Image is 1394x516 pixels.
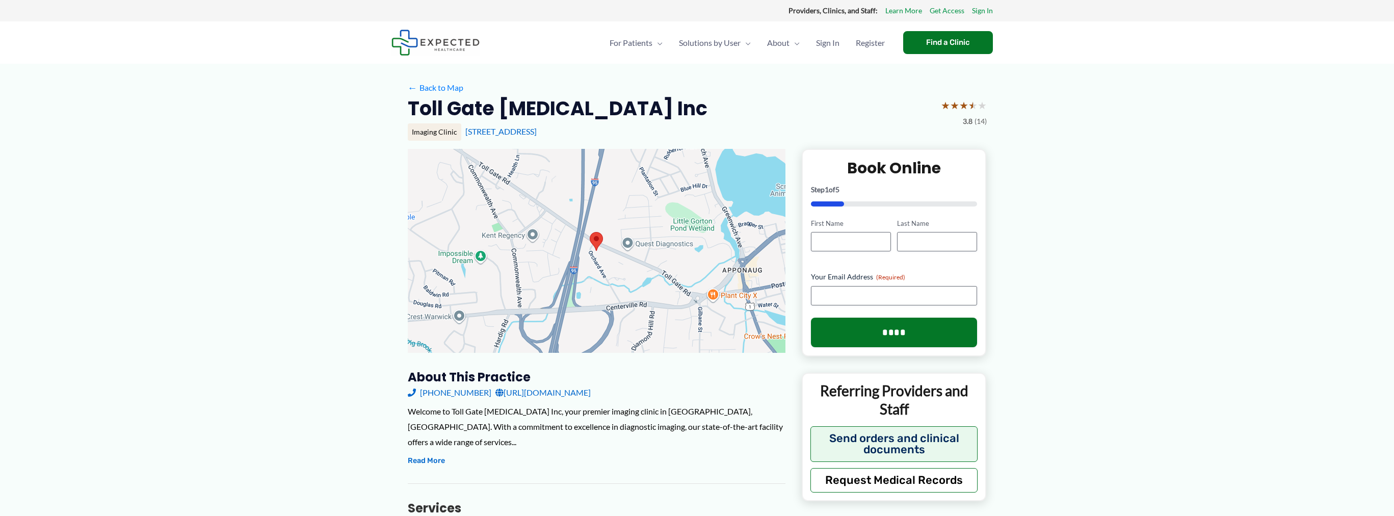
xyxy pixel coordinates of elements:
[679,25,741,61] span: Solutions by User
[601,25,671,61] a: For PatientsMenu Toggle
[408,83,417,92] span: ←
[897,219,977,228] label: Last Name
[408,385,491,400] a: [PHONE_NUMBER]
[808,25,848,61] a: Sign In
[811,219,891,228] label: First Name
[391,30,480,56] img: Expected Healthcare Logo - side, dark font, small
[790,25,800,61] span: Menu Toggle
[810,381,978,419] p: Referring Providers and Staff
[788,6,878,15] strong: Providers, Clinics, and Staff:
[835,185,839,194] span: 5
[959,96,968,115] span: ★
[601,25,893,61] nav: Primary Site Navigation
[978,96,987,115] span: ★
[876,273,905,281] span: (Required)
[408,123,461,141] div: Imaging Clinic
[950,96,959,115] span: ★
[848,25,893,61] a: Register
[816,25,839,61] span: Sign In
[408,80,463,95] a: ←Back to Map
[972,4,993,17] a: Sign In
[408,455,445,467] button: Read More
[885,4,922,17] a: Learn More
[671,25,759,61] a: Solutions by UserMenu Toggle
[941,96,950,115] span: ★
[963,115,972,128] span: 3.8
[930,4,964,17] a: Get Access
[652,25,663,61] span: Menu Toggle
[811,186,978,193] p: Step of
[408,404,785,449] div: Welcome to Toll Gate [MEDICAL_DATA] Inc, your premier imaging clinic in [GEOGRAPHIC_DATA], [GEOGR...
[975,115,987,128] span: (14)
[408,369,785,385] h3: About this practice
[408,500,785,516] h3: Services
[856,25,885,61] span: Register
[495,385,591,400] a: [URL][DOMAIN_NAME]
[810,426,978,462] button: Send orders and clinical documents
[408,96,707,121] h2: Toll Gate [MEDICAL_DATA] Inc
[759,25,808,61] a: AboutMenu Toggle
[610,25,652,61] span: For Patients
[810,468,978,493] button: Request Medical Records
[741,25,751,61] span: Menu Toggle
[811,272,978,282] label: Your Email Address
[825,185,829,194] span: 1
[767,25,790,61] span: About
[465,126,537,136] a: [STREET_ADDRESS]
[903,31,993,54] a: Find a Clinic
[968,96,978,115] span: ★
[811,158,978,178] h2: Book Online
